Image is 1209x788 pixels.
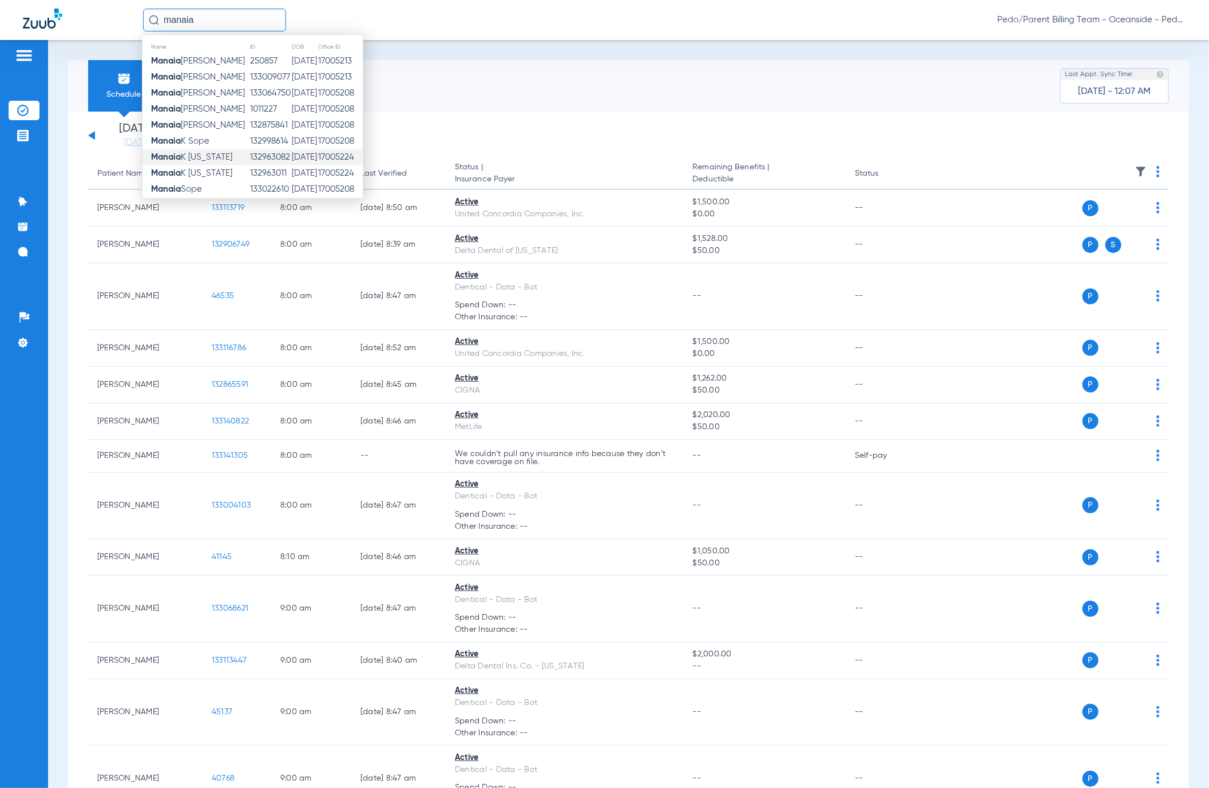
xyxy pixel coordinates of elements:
th: Status | [446,158,684,190]
strong: Manaia [151,169,181,177]
td: -- [846,576,923,643]
div: Dentical - Data - Bot [455,282,675,294]
td: 17005213 [318,53,363,69]
img: hamburger-icon [15,49,33,62]
input: Search for patients [143,9,286,31]
span: 40768 [212,774,235,782]
span: Deductible [693,173,837,185]
td: [DATE] [291,69,318,85]
strong: Manaia [151,73,181,81]
td: -- [846,367,923,403]
td: 17005208 [318,85,363,101]
td: 9:00 AM [271,679,351,746]
td: 17005208 [318,133,363,149]
td: [DATE] 8:47 AM [351,576,446,643]
td: 17005208 [318,197,363,213]
span: -- [693,292,701,300]
th: Office ID [318,41,363,53]
td: Self-pay [846,440,923,473]
span: 133004103 [212,501,251,509]
td: 17005213 [318,69,363,85]
span: Spend Down: -- [455,509,675,521]
th: Name [142,41,249,53]
td: 132963082 [249,149,291,165]
img: group-dot-blue.svg [1156,379,1160,390]
td: -- [846,403,923,440]
img: Search Icon [149,15,159,25]
span: $2,020.00 [693,409,837,421]
td: [PERSON_NAME] [88,473,203,540]
td: -- [846,643,923,679]
span: P [1083,340,1099,356]
td: [DATE] 8:50 AM [351,190,446,227]
td: [PERSON_NAME] [88,367,203,403]
span: P [1083,377,1099,393]
td: 17005224 [318,149,363,165]
span: -- [693,604,701,612]
span: 133116786 [212,344,246,352]
span: 132906749 [212,240,249,248]
img: group-dot-blue.svg [1156,551,1160,563]
div: CIGNA [455,385,675,397]
td: 132998614 [249,133,291,149]
td: 8:00 AM [271,263,351,330]
span: $0.00 [693,208,837,220]
strong: Manaia [151,57,181,65]
span: Insurance Payer [455,173,675,185]
div: Active [455,373,675,385]
span: P [1083,601,1099,617]
td: 132875841 [249,117,291,133]
td: [PERSON_NAME] [88,643,203,679]
td: 250857 [249,53,291,69]
span: $1,500.00 [693,336,837,348]
div: Delta Dental Ins. Co. - [US_STATE] [455,660,675,672]
td: [DATE] [291,101,318,117]
iframe: Chat Widget [1152,733,1209,788]
td: -- [846,190,923,227]
span: -- [693,452,701,460]
span: Schedule [97,89,151,100]
td: -- [846,679,923,746]
td: [DATE] 8:47 AM [351,263,446,330]
img: last sync help info [1156,70,1164,78]
td: 8:00 AM [271,440,351,473]
span: P [1083,652,1099,668]
div: Last Verified [360,168,437,180]
span: P [1083,549,1099,565]
th: DOB [291,41,318,53]
td: [PERSON_NAME] [88,227,203,263]
span: P [1083,413,1099,429]
th: ID [249,41,291,53]
div: Active [455,270,675,282]
td: 8:00 AM [271,330,351,367]
td: [PERSON_NAME] [88,539,203,576]
span: Other Insurance: -- [455,624,675,636]
img: group-dot-blue.svg [1156,655,1160,666]
span: -- [693,708,701,716]
strong: Manaia [151,153,181,161]
td: [DATE] 8:46 AM [351,539,446,576]
span: [PERSON_NAME] [151,105,245,113]
span: $50.00 [693,385,837,397]
div: United Concordia Companies, Inc. [455,348,675,360]
div: United Concordia Companies, Inc. [455,208,675,220]
a: [DATE] [102,137,171,148]
td: [PERSON_NAME] [88,190,203,227]
div: Dentical - Data - Bot [455,764,675,776]
div: Active [455,545,675,557]
span: 46535 [212,292,234,300]
li: [DATE] [102,123,171,148]
div: Active [455,648,675,660]
strong: Manaia [151,185,181,193]
div: Active [455,685,675,697]
td: 8:00 AM [271,190,351,227]
div: Active [455,409,675,421]
td: 133009077 [249,69,291,85]
span: $2,000.00 [693,648,837,660]
td: [PERSON_NAME] [88,576,203,643]
td: [DATE] [291,181,318,197]
strong: Manaia [151,137,181,145]
span: P [1083,771,1099,787]
td: 8:10 AM [271,539,351,576]
td: [DATE] 8:46 AM [351,403,446,440]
